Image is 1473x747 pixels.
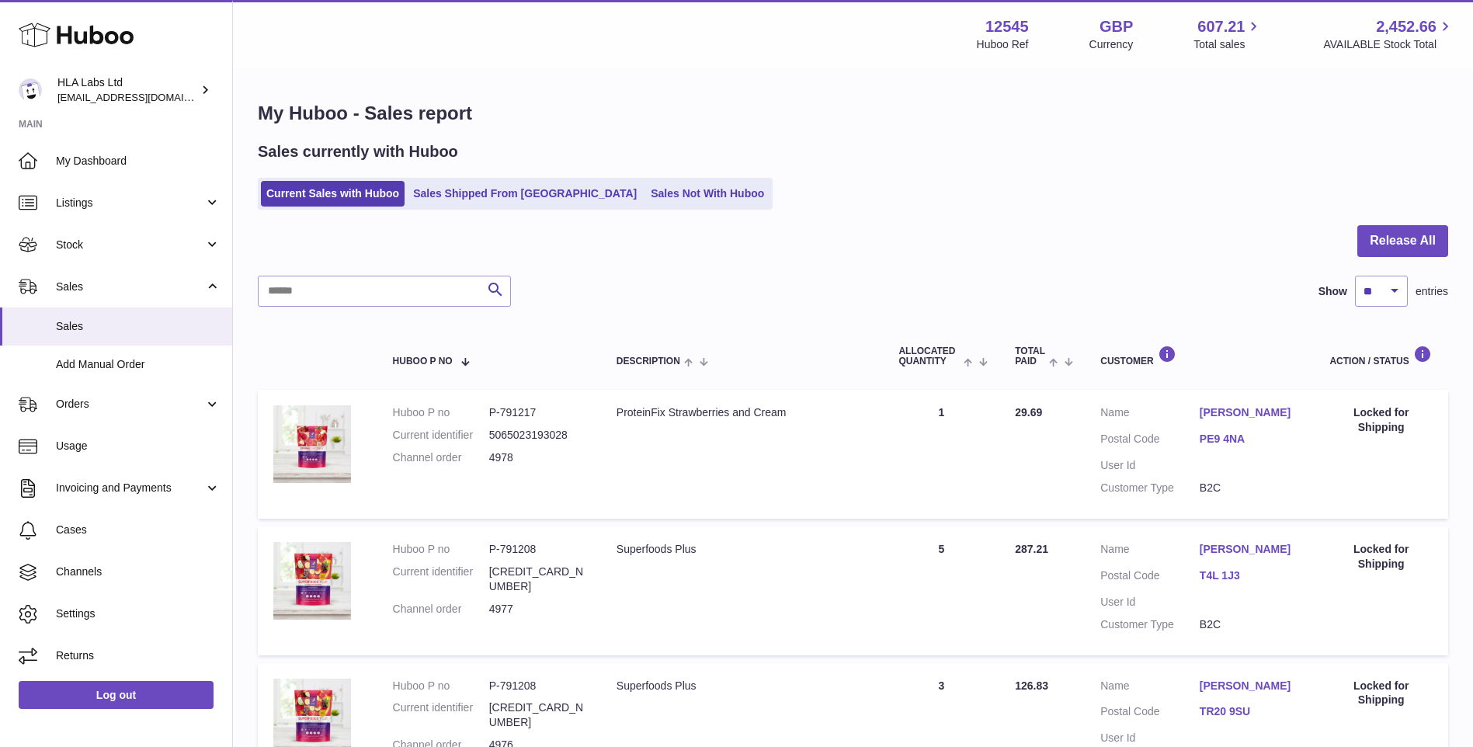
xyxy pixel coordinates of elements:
span: Cases [56,523,221,537]
dt: Channel order [393,602,489,617]
strong: 12545 [985,16,1029,37]
a: TR20 9SU [1200,704,1299,719]
span: Settings [56,606,221,621]
dd: 4978 [489,450,585,465]
dt: User Id [1100,595,1200,610]
img: clinton@newgendirect.com [19,78,42,102]
td: 1 [883,390,999,519]
img: 125451757007015.jpg [273,405,351,483]
dt: Huboo P no [393,542,489,557]
dt: User Id [1100,458,1200,473]
dt: Current identifier [393,428,489,443]
a: PE9 4NA [1200,432,1299,446]
a: [PERSON_NAME] [1200,405,1299,420]
dt: Name [1100,542,1200,561]
dd: B2C [1200,481,1299,495]
span: 287.21 [1015,543,1048,555]
dt: Name [1100,405,1200,424]
span: ALLOCATED Quantity [898,346,959,367]
dd: 4977 [489,602,585,617]
span: Sales [56,280,204,294]
dd: P-791208 [489,679,585,693]
dt: Postal Code [1100,704,1200,723]
dt: Postal Code [1100,568,1200,587]
dt: Postal Code [1100,432,1200,450]
dt: Channel order [393,450,489,465]
a: T4L 1J3 [1200,568,1299,583]
dd: P-791208 [489,542,585,557]
img: 125451756937823.jpg [273,542,351,620]
span: My Dashboard [56,154,221,169]
span: entries [1416,284,1448,299]
dt: Customer Type [1100,617,1200,632]
span: Sales [56,319,221,334]
span: 2,452.66 [1376,16,1437,37]
h1: My Huboo - Sales report [258,101,1448,126]
span: Huboo P no [393,356,453,367]
a: 2,452.66 AVAILABLE Stock Total [1323,16,1454,52]
dt: Current identifier [393,565,489,594]
span: Orders [56,397,204,412]
dt: Huboo P no [393,679,489,693]
dd: B2C [1200,617,1299,632]
span: Usage [56,439,221,453]
span: [EMAIL_ADDRESS][DOMAIN_NAME] [57,91,228,103]
div: Locked for Shipping [1329,405,1433,435]
span: 607.21 [1197,16,1245,37]
dt: User Id [1100,731,1200,745]
a: Sales Not With Huboo [645,181,770,207]
span: 126.83 [1015,679,1048,692]
div: HLA Labs Ltd [57,75,197,105]
div: Action / Status [1329,346,1433,367]
span: Stock [56,238,204,252]
div: Locked for Shipping [1329,679,1433,708]
dt: Huboo P no [393,405,489,420]
span: AVAILABLE Stock Total [1323,37,1454,52]
span: 29.69 [1015,406,1042,419]
a: [PERSON_NAME] [1200,679,1299,693]
div: Customer [1100,346,1298,367]
div: Huboo Ref [977,37,1029,52]
a: Sales Shipped From [GEOGRAPHIC_DATA] [408,181,642,207]
dd: P-791217 [489,405,585,420]
span: Description [617,356,680,367]
dd: 5065023193028 [489,428,585,443]
h2: Sales currently with Huboo [258,141,458,162]
a: 607.21 Total sales [1193,16,1263,52]
a: Log out [19,681,214,709]
span: Channels [56,565,221,579]
dd: [CREDIT_CARD_NUMBER] [489,700,585,730]
label: Show [1318,284,1347,299]
strong: GBP [1100,16,1133,37]
a: [PERSON_NAME] [1200,542,1299,557]
div: Currency [1089,37,1134,52]
dt: Customer Type [1100,481,1200,495]
div: ProteinFix Strawberries and Cream [617,405,868,420]
span: Add Manual Order [56,357,221,372]
span: Total paid [1015,346,1045,367]
span: Returns [56,648,221,663]
button: Release All [1357,225,1448,257]
dt: Current identifier [393,700,489,730]
div: Superfoods Plus [617,542,868,557]
a: Current Sales with Huboo [261,181,405,207]
span: Listings [56,196,204,210]
div: Locked for Shipping [1329,542,1433,572]
dt: Name [1100,679,1200,697]
div: Superfoods Plus [617,679,868,693]
span: Total sales [1193,37,1263,52]
td: 5 [883,526,999,655]
span: Invoicing and Payments [56,481,204,495]
dd: [CREDIT_CARD_NUMBER] [489,565,585,594]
